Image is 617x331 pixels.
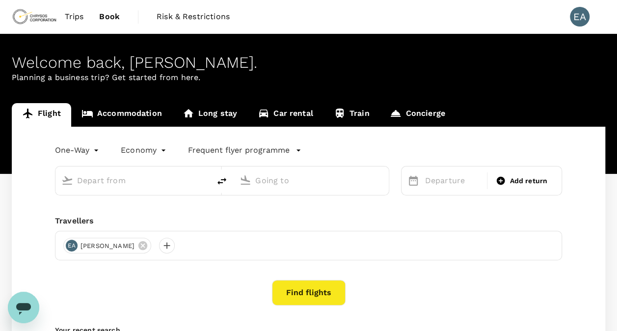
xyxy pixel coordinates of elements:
[121,142,168,158] div: Economy
[247,103,323,127] a: Car rental
[99,11,120,23] span: Book
[8,292,39,323] iframe: Button to launch messaging window
[425,175,482,187] p: Departure
[255,173,368,188] input: Going to
[12,72,605,83] p: Planning a business trip? Get started from here.
[203,179,205,181] button: Open
[12,54,605,72] div: Welcome back , [PERSON_NAME] .
[157,11,230,23] span: Risk & Restrictions
[63,238,151,253] div: EA[PERSON_NAME]
[379,103,455,127] a: Concierge
[55,142,101,158] div: One-Way
[210,169,234,193] button: delete
[66,240,78,251] div: EA
[12,6,57,28] img: Chrysos Corporation
[323,103,380,127] a: Train
[172,103,247,127] a: Long stay
[55,215,562,227] div: Travellers
[65,11,84,23] span: Trips
[188,144,301,156] button: Frequent flyer programme
[188,144,290,156] p: Frequent flyer programme
[75,241,140,251] span: [PERSON_NAME]
[510,176,547,186] span: Add return
[570,7,590,27] div: EA
[71,103,172,127] a: Accommodation
[272,280,346,305] button: Find flights
[382,179,384,181] button: Open
[12,103,71,127] a: Flight
[77,173,189,188] input: Depart from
